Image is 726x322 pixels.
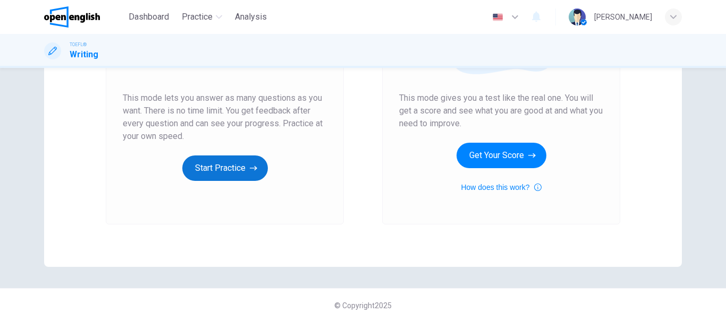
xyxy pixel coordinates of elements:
[461,181,541,194] button: How does this work?
[231,7,271,27] button: Analysis
[569,8,586,25] img: Profile picture
[44,6,100,28] img: OpenEnglish logo
[334,301,392,310] span: © Copyright 2025
[182,155,268,181] button: Start Practice
[124,7,173,27] button: Dashboard
[235,11,267,23] span: Analysis
[594,11,652,23] div: [PERSON_NAME]
[399,92,603,130] span: This mode gives you a test like the real one. You will get a score and see what you are good at a...
[457,143,546,168] button: Get Your Score
[182,11,213,23] span: Practice
[70,41,87,48] span: TOEFL®
[123,92,327,143] span: This mode lets you answer as many questions as you want. There is no time limit. You get feedback...
[129,11,169,23] span: Dashboard
[491,13,504,21] img: en
[70,48,98,61] h1: Writing
[178,7,226,27] button: Practice
[44,6,124,28] a: OpenEnglish logo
